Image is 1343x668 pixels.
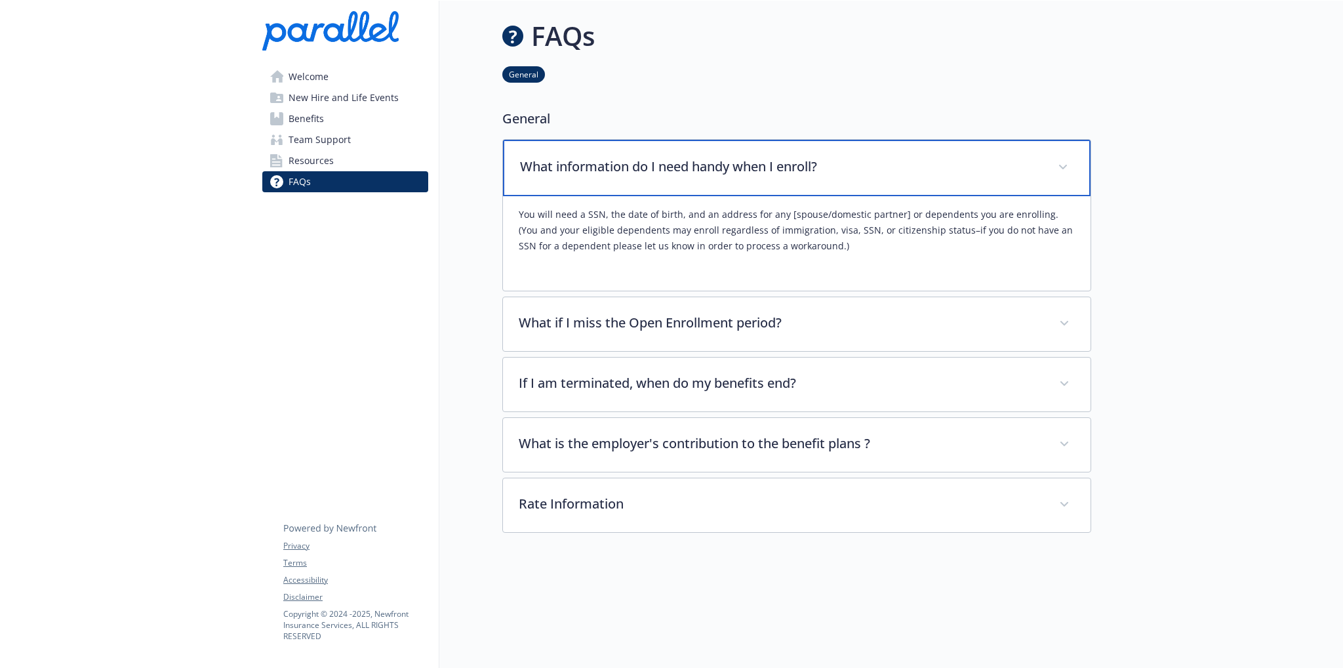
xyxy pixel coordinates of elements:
p: What is the employer's contribution to the benefit plans ? [519,434,1043,453]
span: Benefits [289,108,324,129]
a: General [502,68,545,80]
div: What information do I need handy when I enroll? [503,196,1091,291]
span: Team Support [289,129,351,150]
a: Benefits [262,108,428,129]
p: Rate Information [519,494,1043,514]
span: FAQs [289,171,311,192]
span: Welcome [289,66,329,87]
span: New Hire and Life Events [289,87,399,108]
a: Resources [262,150,428,171]
p: Copyright © 2024 - 2025 , Newfront Insurance Services, ALL RIGHTS RESERVED [283,608,428,642]
span: Resources [289,150,334,171]
p: What information do I need handy when I enroll? [520,157,1042,177]
a: Welcome [262,66,428,87]
div: What is the employer's contribution to the benefit plans ? [503,418,1091,472]
a: FAQs [262,171,428,192]
a: Privacy [283,540,428,552]
div: What information do I need handy when I enroll? [503,140,1091,196]
a: New Hire and Life Events [262,87,428,108]
h1: FAQs [531,16,595,56]
p: What if I miss the Open Enrollment period? [519,313,1043,333]
div: If I am terminated, when do my benefits end? [503,358,1091,411]
p: You will need a SSN, the date of birth, and an address for any [spouse/domestic partner] or depen... [519,207,1075,254]
div: What if I miss the Open Enrollment period? [503,297,1091,351]
a: Accessibility [283,574,428,586]
a: Terms [283,557,428,569]
div: Rate Information [503,478,1091,532]
p: General [502,109,1091,129]
p: If I am terminated, when do my benefits end? [519,373,1043,393]
a: Team Support [262,129,428,150]
a: Disclaimer [283,591,428,603]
